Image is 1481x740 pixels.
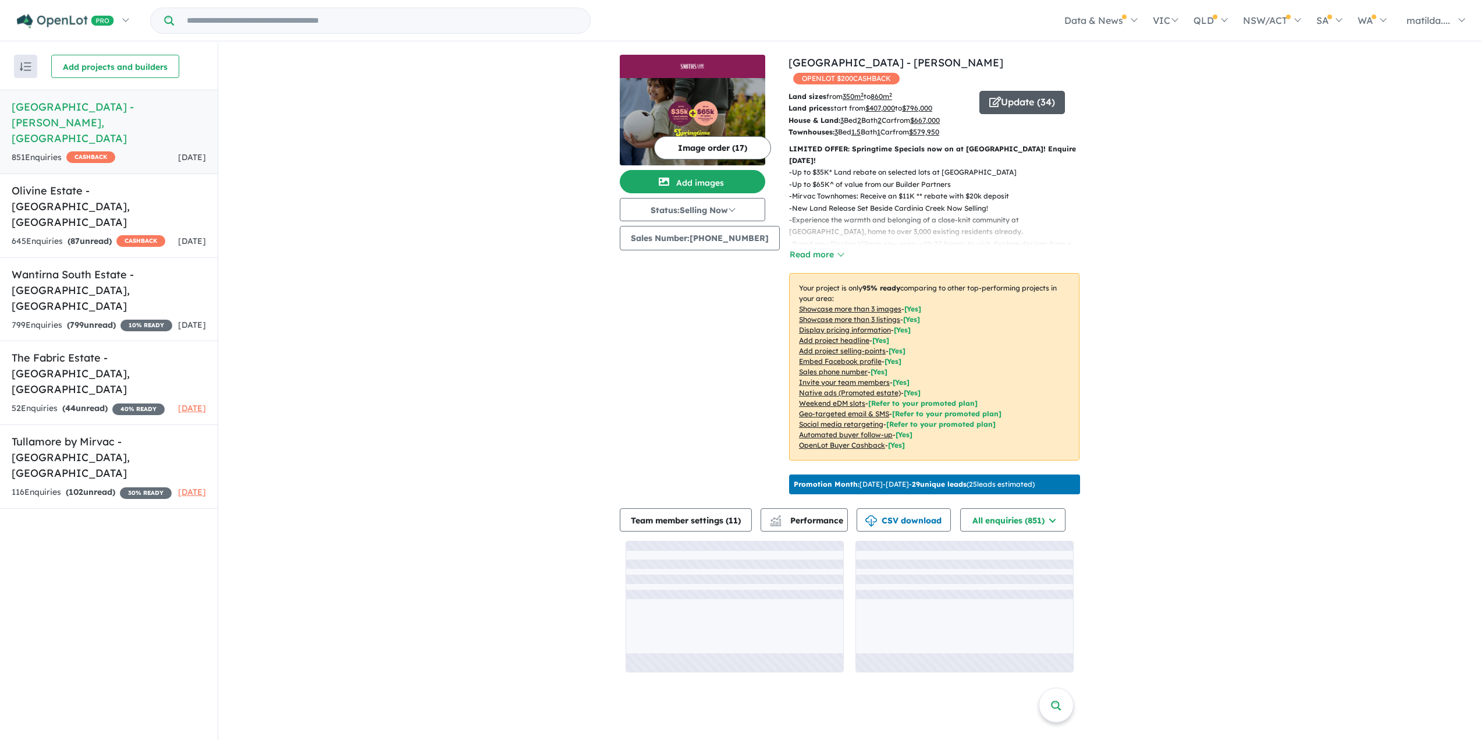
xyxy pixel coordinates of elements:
p: Your project is only comparing to other top-performing projects in your area: - - - - - - - - - -... [789,273,1079,461]
button: Performance [761,508,848,532]
span: 799 [70,320,84,330]
strong: ( unread) [62,403,108,413]
p: - Brand new Display Village now open with 27 homes to visit. Explore designs from a range of buil... [789,238,1089,274]
u: 3 [834,128,838,136]
b: Land prices [789,104,830,112]
span: Performance [772,515,843,526]
span: 87 [70,236,80,246]
p: from [789,91,971,102]
u: 1 [877,128,880,136]
img: download icon [865,515,877,527]
b: 95 % ready [862,284,900,292]
span: CASHBACK [116,235,165,247]
span: [DATE] [178,320,206,330]
strong: ( unread) [66,487,115,497]
div: 645 Enquir ies [12,235,165,249]
b: Land sizes [789,92,826,101]
button: Add images [620,170,765,193]
b: House & Land: [789,116,840,125]
button: All enquiries (851) [960,508,1066,532]
u: Display pricing information [799,325,891,334]
button: Sales Number:[PHONE_NUMBER] [620,226,780,250]
span: [Yes] [904,388,921,397]
span: 44 [65,403,76,413]
div: 52 Enquir ies [12,402,165,416]
u: 860 m [871,92,892,101]
span: OPENLOT $ 200 CASHBACK [793,73,900,84]
p: Bed Bath Car from [789,115,971,126]
span: [Refer to your promoted plan] [886,420,996,429]
span: [Refer to your promoted plan] [868,399,978,408]
span: 11 [729,515,738,526]
h5: Wantirna South Estate - [GEOGRAPHIC_DATA] , [GEOGRAPHIC_DATA] [12,267,206,314]
span: 102 [69,487,83,497]
u: Sales phone number [799,367,868,376]
span: matilda.... [1407,15,1450,26]
u: 3 [840,116,844,125]
span: CASHBACK [66,151,115,163]
span: [DATE] [178,403,206,413]
p: - Experience the warmth and belonging of a close-knit community at [GEOGRAPHIC_DATA], home to ove... [789,214,1089,238]
u: $ 407,000 [865,104,895,112]
b: Townhouses: [789,128,834,136]
b: 29 unique leads [912,480,967,488]
sup: 2 [861,91,864,98]
p: - Up to $65K^ of value from our Builder Partners [789,179,1089,190]
u: 350 m [843,92,864,101]
span: 10 % READY [120,320,172,331]
u: $ 667,000 [910,116,940,125]
u: Add project headline [799,336,869,345]
span: [DATE] [178,487,206,497]
u: Embed Facebook profile [799,357,882,366]
span: [ Yes ] [871,367,887,376]
img: Smiths Lane Estate - Clyde North [620,78,765,165]
img: sort.svg [20,62,31,71]
u: Geo-targeted email & SMS [799,409,889,418]
img: bar-chart.svg [770,519,782,526]
img: Smiths Lane Estate - Clyde North Logo [624,59,761,73]
p: [DATE] - [DATE] - ( 25 leads estimated) [794,479,1035,490]
span: [ Yes ] [894,325,911,334]
h5: Olivine Estate - [GEOGRAPHIC_DATA] , [GEOGRAPHIC_DATA] [12,183,206,230]
span: [ Yes ] [872,336,889,345]
span: 40 % READY [112,403,165,415]
u: 2 [857,116,861,125]
button: Read more [789,248,844,261]
h5: The Fabric Estate - [GEOGRAPHIC_DATA] , [GEOGRAPHIC_DATA] [12,350,206,397]
h5: Tullamore by Mirvac - [GEOGRAPHIC_DATA] , [GEOGRAPHIC_DATA] [12,434,206,481]
span: to [864,92,892,101]
input: Try estate name, suburb, builder or developer [176,8,588,33]
u: 1.5 [851,128,861,136]
u: Add project selling-points [799,346,886,355]
button: CSV download [857,508,951,532]
strong: ( unread) [67,320,116,330]
button: Status:Selling Now [620,198,765,221]
span: [ Yes ] [904,305,921,313]
img: line-chart.svg [770,515,781,522]
strong: ( unread) [68,236,112,246]
button: Team member settings (11) [620,508,752,532]
h5: [GEOGRAPHIC_DATA] - [PERSON_NAME] , [GEOGRAPHIC_DATA] [12,99,206,146]
span: 30 % READY [120,487,172,499]
div: 799 Enquir ies [12,318,172,332]
div: 116 Enquir ies [12,486,172,500]
u: Weekend eDM slots [799,399,865,408]
button: Image order (17) [654,136,771,160]
span: [Yes] [896,430,912,439]
p: start from [789,102,971,114]
span: [ Yes ] [885,357,901,366]
u: Automated buyer follow-up [799,430,893,439]
b: Promotion Month: [794,480,860,488]
p: LIMITED OFFER: Springtime Specials now on at [GEOGRAPHIC_DATA]! Enquire [DATE]! [789,143,1079,167]
u: $ 796,000 [902,104,932,112]
a: [GEOGRAPHIC_DATA] - [PERSON_NAME] [789,56,1003,69]
p: Bed Bath Car from [789,126,971,138]
p: - New Land Release Set Beside Cardinia Creek Now Selling! [789,203,1089,214]
span: [Refer to your promoted plan] [892,409,1001,418]
button: Add projects and builders [51,55,179,78]
u: Showcase more than 3 images [799,305,901,313]
p: - Up to $35K* Land rebate on selected lots at [GEOGRAPHIC_DATA] [789,167,1089,178]
span: [ Yes ] [893,378,910,387]
img: Openlot PRO Logo White [17,14,114,29]
button: Update (34) [979,91,1065,114]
